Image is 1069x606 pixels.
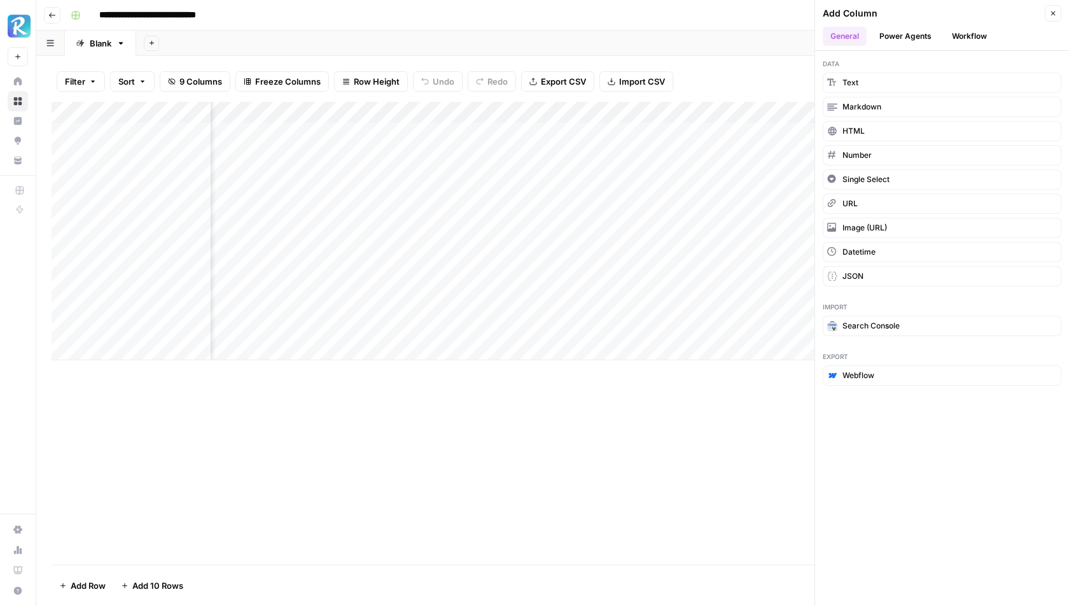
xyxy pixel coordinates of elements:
[842,271,863,282] span: JSON
[521,71,594,92] button: Export CSV
[132,579,183,592] span: Add 10 Rows
[354,75,400,88] span: Row Height
[619,75,665,88] span: Import CSV
[8,111,28,131] a: Insights
[842,246,876,258] span: Datetime
[842,77,858,88] span: Text
[823,27,867,46] button: General
[823,302,1061,312] span: Import
[541,75,586,88] span: Export CSV
[8,91,28,111] a: Browse
[823,59,1061,69] span: Data
[113,575,191,596] button: Add 10 Rows
[487,75,508,88] span: Redo
[823,169,1061,190] button: Single Select
[823,145,1061,166] button: Number
[872,27,939,46] button: Power Agents
[823,351,1061,362] span: Export
[842,222,887,234] span: Image (URL)
[8,150,28,171] a: Your Data
[8,10,28,42] button: Workspace: Radyant
[235,71,329,92] button: Freeze Columns
[57,71,105,92] button: Filter
[255,75,321,88] span: Freeze Columns
[823,266,1061,286] button: JSON
[823,365,1061,386] button: Webflow
[413,71,463,92] button: Undo
[944,27,995,46] button: Workflow
[8,15,31,38] img: Radyant Logo
[8,519,28,540] a: Settings
[823,73,1061,93] button: Text
[8,581,28,601] button: Help + Support
[842,125,865,137] span: HTML
[8,560,28,581] a: Learning Hub
[823,316,1061,336] button: Search Console
[8,71,28,92] a: Home
[8,540,28,560] a: Usage
[8,130,28,151] a: Opportunities
[65,75,85,88] span: Filter
[842,101,881,113] span: Markdown
[179,75,222,88] span: 9 Columns
[65,31,136,56] a: Blank
[160,71,230,92] button: 9 Columns
[842,198,858,209] span: URL
[110,71,155,92] button: Sort
[842,174,890,185] span: Single Select
[823,121,1061,141] button: HTML
[90,37,111,50] div: Blank
[823,194,1061,214] button: URL
[118,75,135,88] span: Sort
[468,71,516,92] button: Redo
[823,97,1061,117] button: Markdown
[842,320,900,332] span: Search Console
[599,71,673,92] button: Import CSV
[823,242,1061,262] button: Datetime
[71,579,106,592] span: Add Row
[823,218,1061,238] button: Image (URL)
[334,71,408,92] button: Row Height
[52,575,113,596] button: Add Row
[842,370,874,381] span: Webflow
[433,75,454,88] span: Undo
[842,150,872,161] span: Number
